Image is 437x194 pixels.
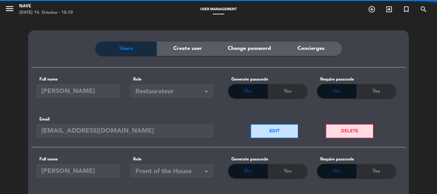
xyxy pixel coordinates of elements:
[130,156,214,163] label: Role
[333,87,340,96] span: No
[197,8,240,11] span: User Management
[135,87,211,97] span: Restaurateur
[368,5,376,13] i: add_circle_outline
[36,116,214,123] label: Email
[244,87,251,96] span: No
[402,5,410,13] i: turned_in_not
[173,44,202,53] span: Create user
[326,124,374,138] button: DELETE
[19,3,73,10] div: Nave
[135,167,211,177] span: Front of the House
[130,76,214,83] label: Role
[284,167,291,175] span: Yes
[228,44,271,53] span: Change password
[385,5,393,13] i: exit_to_app
[333,167,340,175] span: No
[244,167,251,175] span: No
[228,76,307,83] div: Generate passcode
[36,156,120,163] label: Full name
[372,87,380,96] span: Yes
[5,4,14,16] button: menu
[284,87,291,96] span: Yes
[36,76,120,83] label: Full name
[420,5,427,13] i: search
[317,156,396,163] div: Require passcode
[36,124,214,138] input: Email
[372,167,380,175] span: Yes
[36,164,120,178] input: Full name
[119,44,133,53] span: Users
[317,76,396,83] div: Require passcode
[36,84,120,98] input: Full name
[250,124,298,138] button: EDIT
[5,4,14,13] i: menu
[19,10,73,16] div: [DATE] 14. October - 18:10
[298,44,324,53] span: Concierges
[228,156,307,163] div: Generate passcode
